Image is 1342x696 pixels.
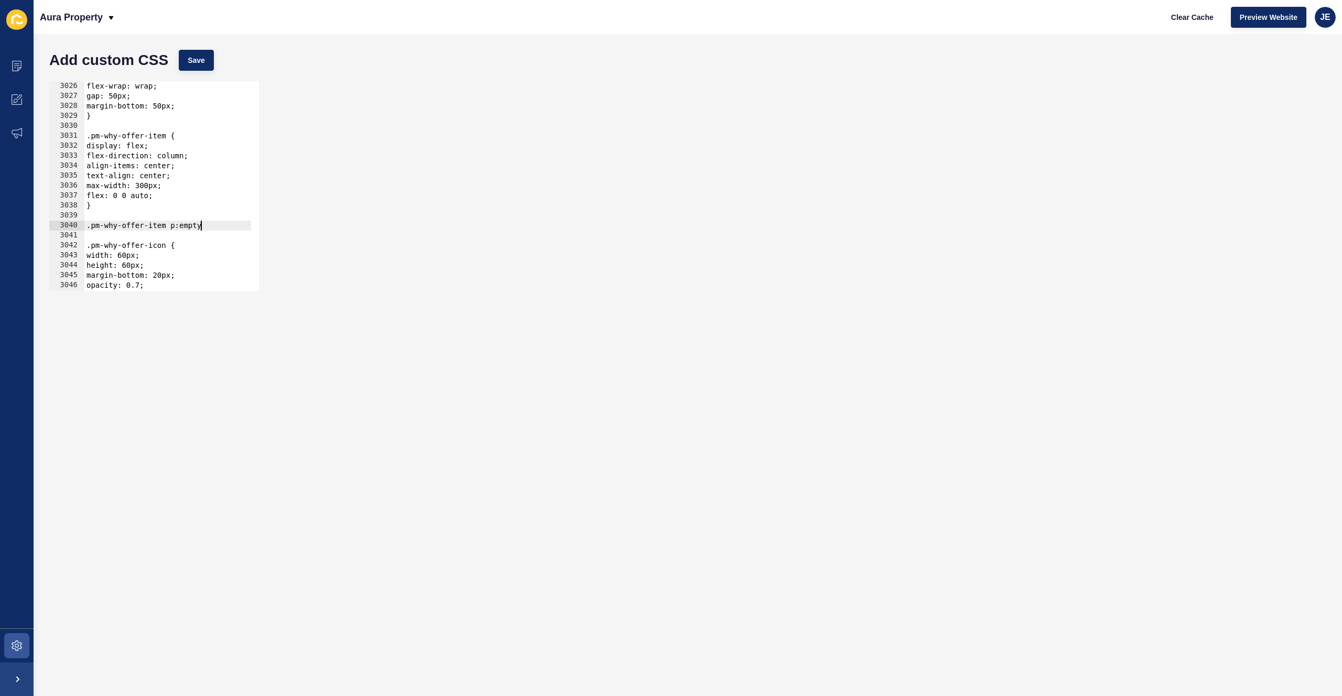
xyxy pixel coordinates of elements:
[1162,7,1222,28] button: Clear Cache
[40,4,103,30] p: Aura Property
[49,241,84,251] div: 3042
[49,211,84,221] div: 3039
[1240,12,1297,23] span: Preview Website
[49,280,84,290] div: 3046
[49,260,84,270] div: 3044
[49,270,84,280] div: 3045
[49,81,84,91] div: 3026
[49,141,84,151] div: 3032
[49,290,84,300] div: 3047
[49,221,84,231] div: 3040
[49,121,84,131] div: 3030
[1171,12,1214,23] span: Clear Cache
[49,111,84,121] div: 3029
[49,251,84,260] div: 3043
[49,181,84,191] div: 3036
[49,91,84,101] div: 3027
[49,101,84,111] div: 3028
[179,50,214,71] button: Save
[49,231,84,241] div: 3041
[49,55,168,66] h1: Add custom CSS
[1320,12,1330,23] span: JE
[49,151,84,161] div: 3033
[49,191,84,201] div: 3037
[188,55,205,66] span: Save
[49,161,84,171] div: 3034
[49,171,84,181] div: 3035
[49,201,84,211] div: 3038
[49,131,84,141] div: 3031
[1231,7,1306,28] button: Preview Website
